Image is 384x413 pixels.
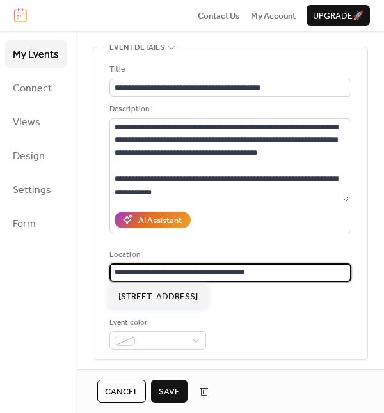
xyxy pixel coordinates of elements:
span: Contact Us [198,10,240,22]
a: My Events [5,40,67,68]
button: AI Assistant [115,212,191,228]
a: Views [5,108,67,136]
button: Save [151,380,188,403]
span: Design [13,146,45,166]
a: My Account [251,9,296,22]
a: Connect [5,74,67,102]
a: Settings [5,176,67,203]
span: Event details [109,42,164,54]
button: Upgrade🚀 [307,5,370,26]
span: Views [13,113,40,132]
span: Cancel [105,386,138,398]
div: Title [109,63,349,76]
div: Location [109,249,349,261]
div: Description [109,103,349,116]
a: Design [5,142,67,169]
span: Save [159,386,180,398]
a: Form [5,210,67,237]
span: Upgrade 🚀 [313,10,364,22]
span: [STREET_ADDRESS] [118,290,198,303]
span: Connect [13,79,52,98]
span: Settings [13,180,51,200]
button: Cancel [97,380,146,403]
div: AI Assistant [138,214,182,227]
span: My Account [251,10,296,22]
span: My Events [13,45,59,65]
div: Event color [109,316,204,329]
a: Contact Us [198,9,240,22]
span: Form [13,214,36,234]
img: logo [14,8,27,22]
